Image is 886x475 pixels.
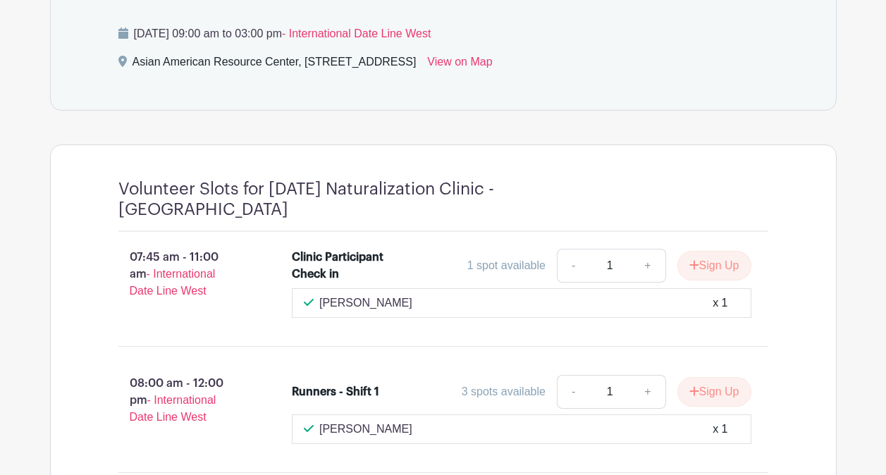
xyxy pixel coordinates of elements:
a: + [630,249,665,283]
p: [PERSON_NAME] [319,295,412,311]
h4: Volunteer Slots for [DATE] Naturalization Clinic - [GEOGRAPHIC_DATA] [118,179,506,220]
div: Runners - Shift 1 [292,383,379,400]
a: - [557,375,589,409]
span: - International Date Line West [130,268,216,297]
div: x 1 [713,421,727,438]
button: Sign Up [677,377,751,407]
p: 07:45 am - 11:00 am [96,243,270,305]
p: [PERSON_NAME] [319,421,412,438]
a: + [630,375,665,409]
a: View on Map [427,54,492,76]
span: - International Date Line West [282,27,431,39]
div: Asian American Resource Center, [STREET_ADDRESS] [133,54,417,76]
div: 3 spots available [462,383,546,400]
div: 1 spot available [467,257,546,274]
span: - International Date Line West [130,394,216,423]
button: Sign Up [677,251,751,280]
p: 08:00 am - 12:00 pm [96,369,270,431]
p: [DATE] 09:00 am to 03:00 pm [118,25,768,42]
div: x 1 [713,295,727,311]
a: - [557,249,589,283]
div: Clinic Participant Check in [292,249,390,283]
